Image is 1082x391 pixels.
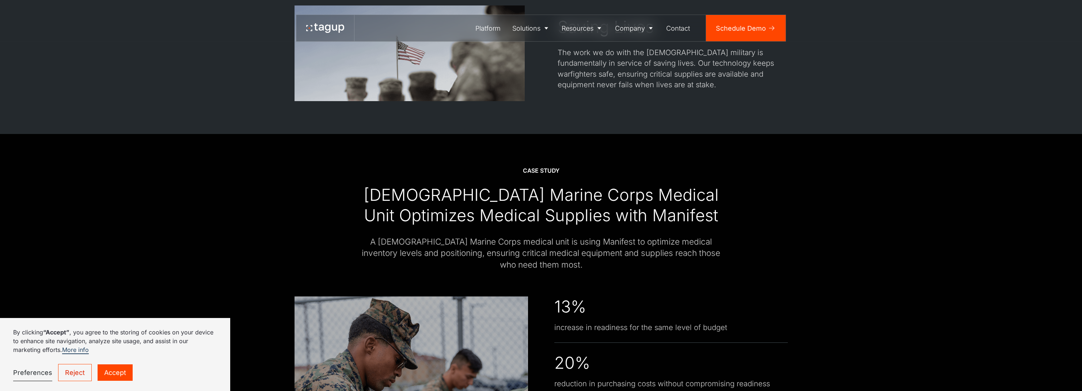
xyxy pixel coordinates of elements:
div: 13% [554,296,586,317]
a: Platform [470,15,507,41]
div: 20% [554,353,590,373]
div: The work we do with the [DEMOGRAPHIC_DATA] military is fundamentally in service of saving lives. ... [558,47,788,90]
div: Company [615,23,645,33]
div: Contact [666,23,690,33]
div: Solutions [512,23,540,33]
div: Resources [562,23,593,33]
a: Company [609,15,661,41]
a: Contact [661,15,696,41]
div: reduction in purchasing costs without compromising readiness [554,378,770,389]
div: CASE STUDY [523,167,559,175]
strong: “Accept” [43,329,69,336]
a: More info [62,346,89,354]
a: Schedule Demo [706,15,786,41]
div: A [DEMOGRAPHIC_DATA] Marine Corps medical unit is using Manifest to optimize medical inventory le... [360,236,722,271]
div: Schedule Demo [716,23,766,33]
div: [DEMOGRAPHIC_DATA] Marine Corps Medical Unit Optimizes Medical Supplies with Manifest [360,185,722,226]
a: Reject [58,364,92,381]
a: Solutions [506,15,556,41]
a: Resources [556,15,610,41]
div: increase in readiness for the same level of budget [554,322,727,333]
div: Platform [475,23,501,33]
a: Preferences [13,364,52,381]
a: Accept [98,364,133,381]
p: By clicking , you agree to the storing of cookies on your device to enhance site navigation, anal... [13,328,217,354]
